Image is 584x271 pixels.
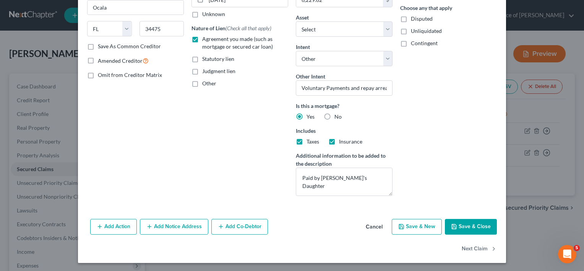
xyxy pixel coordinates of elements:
button: Save & Close [445,219,497,235]
input: Specify... [296,80,393,96]
label: Save As Common Creditor [98,42,161,50]
span: Disputed [411,15,433,22]
span: 5 [574,245,580,251]
input: Enter zip... [140,21,184,36]
span: No [334,113,342,120]
input: Enter city... [88,0,183,15]
span: Statutory lien [202,56,234,62]
label: Choose any that apply [400,4,497,12]
label: Is this a mortgage? [296,102,393,110]
span: Amended Creditor [98,57,143,64]
label: Other Intent [296,72,325,80]
span: Omit from Creditor Matrix [98,72,162,78]
button: Add Co-Debtor [211,219,268,235]
label: Nature of Lien [191,24,271,32]
button: Cancel [360,220,389,235]
button: Add Notice Address [140,219,208,235]
span: Insurance [339,138,362,145]
label: Unknown [202,10,225,18]
button: Next Claim [462,241,497,257]
span: (Check all that apply) [225,25,271,31]
button: Save & New [392,219,442,235]
label: Additional information to be added to the description [296,152,393,168]
button: Add Action [90,219,137,235]
iframe: Intercom live chat [558,245,576,263]
span: Other [202,80,216,87]
label: Intent [296,43,310,51]
span: Asset [296,14,309,21]
span: Taxes [307,138,319,145]
span: Judgment lien [202,68,235,74]
span: Unliquidated [411,28,442,34]
label: Includes [296,127,393,135]
span: Agreement you made (such as mortgage or secured car loan) [202,36,273,50]
span: Yes [307,113,315,120]
span: Contingent [411,40,438,46]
